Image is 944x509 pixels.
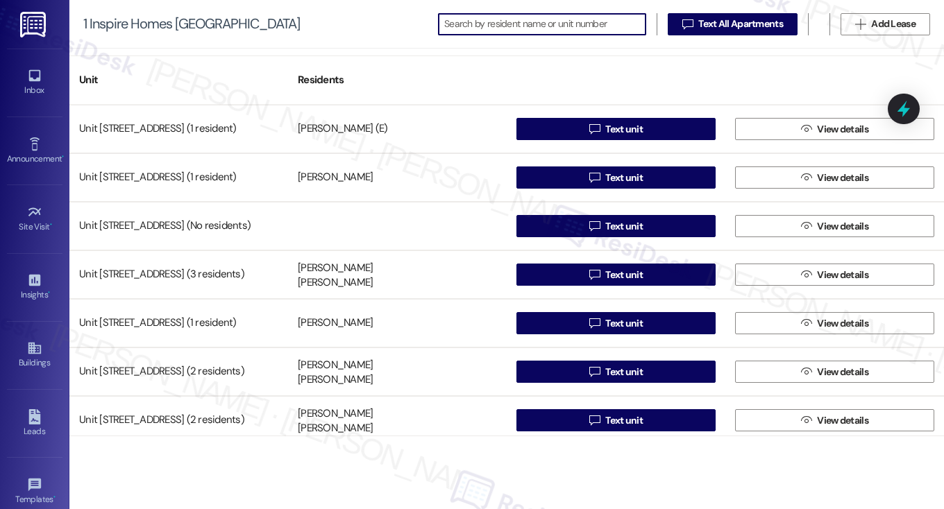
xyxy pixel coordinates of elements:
[605,316,643,331] span: Text unit
[801,172,811,183] i: 
[288,63,507,97] div: Residents
[605,413,643,428] span: Text unit
[69,406,288,434] div: Unit [STREET_ADDRESS] (2 residents)
[7,64,62,101] a: Inbox
[69,358,288,386] div: Unit [STREET_ADDRESS] (2 residents)
[589,318,600,329] i: 
[605,365,643,379] span: Text unit
[516,312,716,334] button: Text unit
[605,219,643,234] span: Text unit
[735,361,934,383] button: View details
[817,413,868,428] span: View details
[589,172,600,183] i: 
[801,415,811,426] i: 
[817,171,868,185] span: View details
[7,200,62,238] a: Site Visit •
[698,17,783,31] span: Text All Apartments
[298,406,373,421] div: [PERSON_NAME]
[817,365,868,379] span: View details
[735,166,934,189] button: View details
[817,268,868,282] span: View details
[62,152,64,162] span: •
[53,492,56,502] span: •
[83,17,300,31] div: 1 Inspire Homes [GEOGRAPHIC_DATA]
[69,212,288,240] div: Unit [STREET_ADDRESS] (No residents)
[589,366,600,377] i: 
[589,269,600,280] i: 
[801,366,811,377] i: 
[69,309,288,337] div: Unit [STREET_ADDRESS] (1 resident)
[516,166,716,189] button: Text unit
[298,316,373,331] div: [PERSON_NAME]
[735,215,934,237] button: View details
[668,13,798,35] button: Text All Apartments
[50,220,52,230] span: •
[817,219,868,234] span: View details
[735,312,934,334] button: View details
[298,261,373,275] div: [PERSON_NAME]
[516,215,716,237] button: Text unit
[516,361,716,383] button: Text unit
[855,19,866,30] i: 
[69,115,288,143] div: Unit [STREET_ADDRESS] (1 resident)
[817,122,868,137] span: View details
[801,318,811,329] i: 
[20,12,49,37] img: ResiDesk Logo
[801,221,811,232] i: 
[801,269,811,280] i: 
[735,118,934,140] button: View details
[801,123,811,135] i: 
[605,268,643,282] span: Text unit
[817,316,868,331] span: View details
[298,276,373,291] div: [PERSON_NAME]
[298,171,373,185] div: [PERSON_NAME]
[298,122,387,137] div: [PERSON_NAME] (E)
[7,336,62,374] a: Buildings
[841,13,930,35] button: Add Lease
[7,405,62,442] a: Leads
[871,17,916,31] span: Add Lease
[516,409,716,431] button: Text unit
[516,118,716,140] button: Text unit
[298,373,373,388] div: [PERSON_NAME]
[69,261,288,288] div: Unit [STREET_ADDRESS] (3 residents)
[444,15,646,34] input: Search by resident name or unit number
[298,422,373,436] div: [PERSON_NAME]
[735,409,934,431] button: View details
[298,358,373,372] div: [PERSON_NAME]
[735,264,934,286] button: View details
[589,415,600,426] i: 
[682,19,693,30] i: 
[7,268,62,306] a: Insights •
[516,264,716,286] button: Text unit
[589,221,600,232] i: 
[69,164,288,191] div: Unit [STREET_ADDRESS] (1 resident)
[48,288,50,297] span: •
[605,122,643,137] span: Text unit
[605,171,643,185] span: Text unit
[589,123,600,135] i: 
[69,63,288,97] div: Unit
